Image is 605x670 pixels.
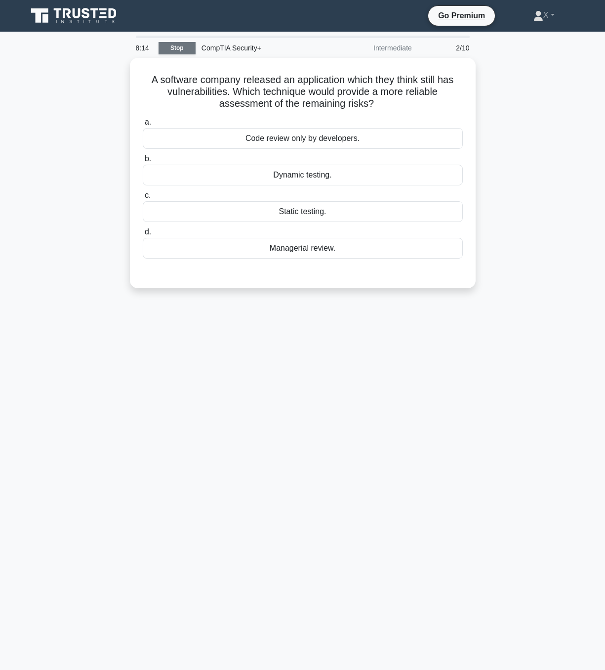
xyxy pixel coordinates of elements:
[510,5,578,25] a: X
[145,191,151,199] span: c.
[143,238,463,259] div: Managerial review.
[143,165,463,185] div: Dynamic testing.
[143,128,463,149] div: Code review only by developers.
[145,154,151,163] span: b.
[142,74,464,110] h5: A software company released an application which they think still has vulnerabilities. Which tech...
[145,227,151,236] span: d.
[418,38,476,58] div: 2/10
[130,38,159,58] div: 8:14
[196,38,331,58] div: CompTIA Security+
[432,9,491,22] a: Go Premium
[159,42,196,54] a: Stop
[143,201,463,222] div: Static testing.
[145,118,151,126] span: a.
[331,38,418,58] div: Intermediate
